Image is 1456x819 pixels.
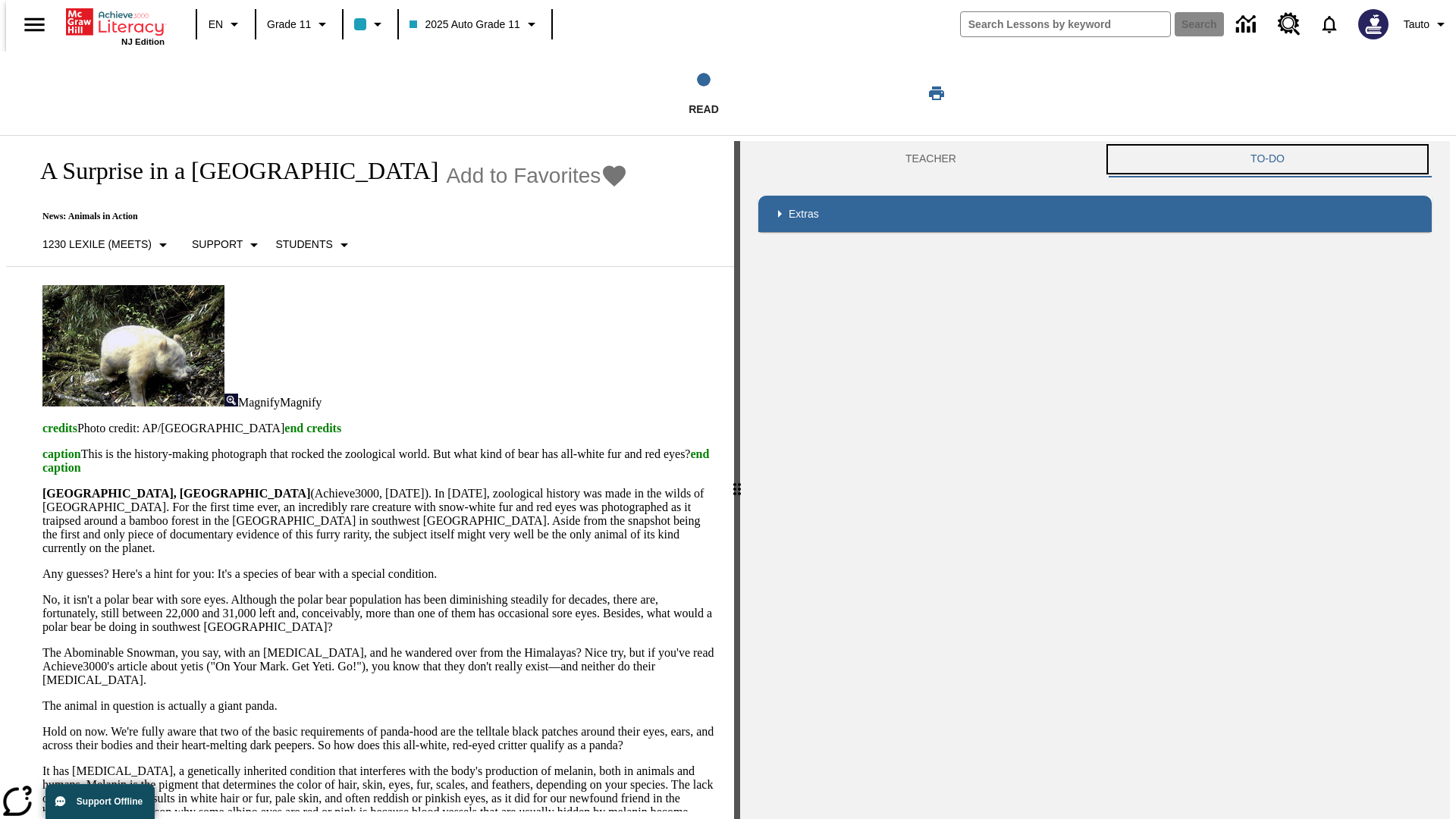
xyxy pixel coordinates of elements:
p: The Abominable Snowman, you say, with an [MEDICAL_DATA], and he wandered over from the Himalayas?... [42,646,716,687]
img: Avatar [1358,9,1389,39]
span: credits [42,422,77,435]
div: Extras [758,196,1432,232]
span: caption [42,447,81,460]
p: No, it isn't a polar bear with sore eyes. Although the polar bear population has been diminishing... [42,593,716,634]
button: Scaffolds, Support [186,231,269,259]
span: Support Offline [77,796,143,807]
p: This is the history-making photograph that rocked the zoological world. But what kind of bear has... [42,447,716,475]
a: Notifications [1310,5,1349,44]
div: Instructional Panel Tabs [758,141,1432,177]
span: end caption [42,447,709,474]
button: Grade: Grade 11, Select a grade [261,11,337,38]
button: Class color is light blue. Change class color [348,11,393,38]
button: Open side menu [12,2,57,47]
strong: [GEOGRAPHIC_DATA], [GEOGRAPHIC_DATA] [42,487,310,500]
button: Select Lexile, 1230 Lexile (Meets) [36,231,178,259]
button: Teacher [758,141,1103,177]
span: Tauto [1404,17,1429,33]
span: Add to Favorites [446,164,601,188]
span: 2025 Auto Grade 11 [409,17,519,33]
button: Support Offline [45,784,155,819]
span: Grade 11 [267,17,311,33]
button: TO-DO [1103,141,1432,177]
div: Home [66,5,165,46]
span: Read [689,103,719,115]
p: Extras [789,206,819,222]
p: (Achieve3000, [DATE]). In [DATE], zoological history was made in the wilds of [GEOGRAPHIC_DATA]. ... [42,487,716,555]
p: The animal in question is actually a giant panda. [42,699,716,713]
div: activity [740,141,1450,819]
img: albino pandas in China are sometimes mistaken for polar bears [42,285,224,406]
img: Magnify [224,394,238,406]
span: end credits [284,422,341,435]
span: NJ Edition [121,37,165,46]
p: Hold on now. We're fully aware that two of the basic requirements of panda-hood are the telltale ... [42,725,716,752]
button: Select Student [269,231,359,259]
div: Press Enter or Spacebar and then press right and left arrow keys to move the slider [734,141,740,819]
p: 1230 Lexile (Meets) [42,237,152,253]
button: Print [912,80,961,107]
p: Any guesses? Here's a hint for you: It's a species of bear with a special condition. [42,567,716,581]
a: Data Center [1227,4,1269,45]
a: Resource Center, Will open in new tab [1269,4,1310,45]
p: Students [275,237,332,253]
button: Class: 2025 Auto Grade 11, Select your class [403,11,546,38]
button: Add to Favorites - A Surprise in a Bamboo Forest [446,162,628,189]
p: News: Animals in Action [24,211,628,222]
p: Support [192,237,243,253]
span: Magnify [280,396,322,409]
div: reading [6,141,734,811]
button: Language: EN, Select a language [202,11,250,38]
button: Select a new avatar [1349,5,1398,44]
button: Profile/Settings [1398,11,1456,38]
input: search field [961,12,1170,36]
span: Magnify [238,396,280,409]
button: Read step 1 of 1 [507,52,900,135]
span: EN [209,17,223,33]
h1: A Surprise in a [GEOGRAPHIC_DATA] [24,157,438,185]
p: Photo credit: AP/[GEOGRAPHIC_DATA] [42,422,716,435]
